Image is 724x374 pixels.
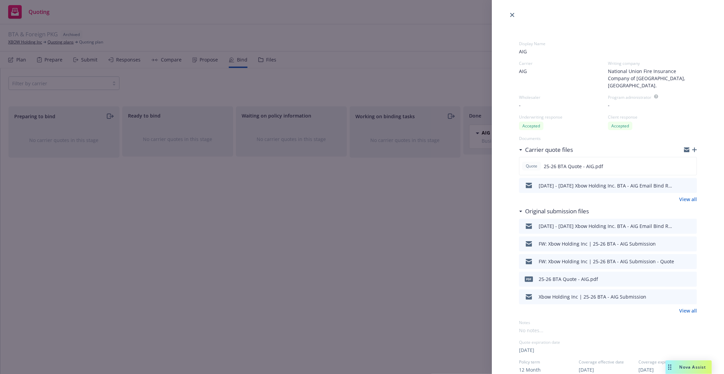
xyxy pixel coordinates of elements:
button: preview file [688,257,694,266]
div: Drag to move [666,360,674,374]
div: [DATE] - [DATE] Xbow Holding Inc. BTA - AIG Email Bind Request Confirmation.eml [539,182,674,189]
span: [DATE] [519,346,534,354]
div: Accepted [608,122,632,130]
span: AIG [519,48,697,55]
span: Coverage effective date [579,359,637,365]
div: 25-26 BTA Quote - AIG.pdf [539,275,598,283]
a: View all [679,196,697,203]
div: Wholesaler [519,94,608,100]
div: Display Name [519,41,697,47]
span: AIG [519,68,527,75]
span: - [608,102,610,109]
span: Policy term [519,359,577,365]
button: preview file [688,240,694,248]
button: Nova Assist [666,360,712,374]
div: Xbow Holding Inc | 25-26 BTA - AIG Submission [539,293,646,300]
div: Quote expiration date [519,339,697,345]
div: FW: Xbow Holding Inc | 25-26 BTA - AIG Submission - Quote [539,258,674,265]
button: preview file [688,162,694,170]
button: download file [677,222,683,230]
button: preview file [688,293,694,301]
div: Client response [608,114,697,120]
span: 25-26 BTA Quote - AIG.pdf [544,163,603,170]
div: Program administrator [608,94,651,100]
div: Documents [519,136,697,141]
div: Writing company [608,60,697,66]
button: preview file [688,275,694,283]
div: Underwriting response [519,114,608,120]
h3: Original submission files [525,207,589,216]
div: Notes [519,320,697,325]
a: View all [679,307,697,314]
span: Quote [525,163,538,169]
button: download file [677,293,683,301]
button: download file [677,240,683,248]
button: preview file [688,181,694,190]
div: Accepted [519,122,543,130]
div: Carrier [519,60,608,66]
div: FW: Xbow Holding Inc | 25-26 BTA - AIG Submission [539,240,656,247]
span: Coverage expiration date [638,359,697,365]
button: download file [677,162,682,170]
div: Original submission files [519,207,589,216]
span: - [519,102,521,109]
button: download file [677,181,683,190]
div: [DATE] - [DATE] Xbow Holding Inc. BTA - AIG Email Bind Request Confirmation.eml [539,222,674,230]
button: preview file [688,222,694,230]
button: download file [677,275,683,283]
span: pdf [525,277,533,282]
span: National Union Fire Insurance Company of [GEOGRAPHIC_DATA], [GEOGRAPHIC_DATA]. [608,68,697,89]
h3: Carrier quote files [525,145,573,154]
a: close [508,11,516,19]
span: Nova Assist [680,364,706,370]
div: Carrier quote files [519,145,573,154]
button: download file [677,257,683,266]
